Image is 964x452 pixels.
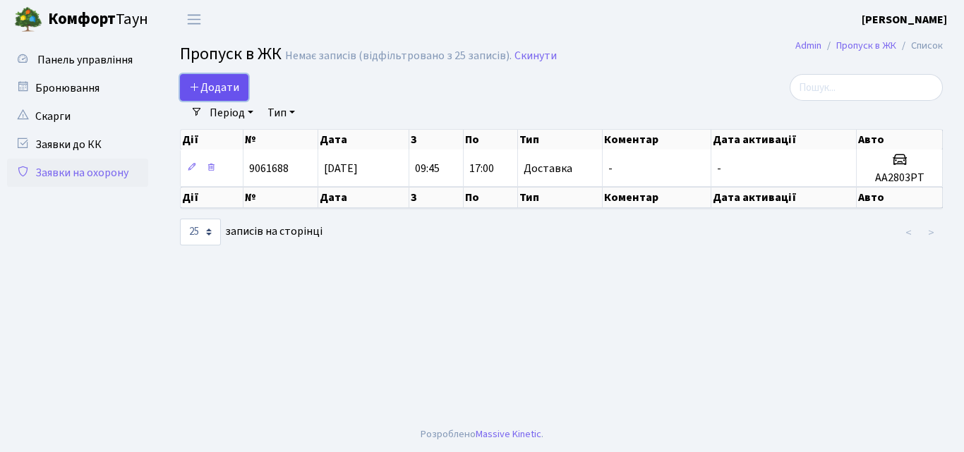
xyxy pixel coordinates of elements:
span: [DATE] [324,161,358,176]
div: Немає записів (відфільтровано з 25 записів). [285,49,512,63]
th: З [409,130,464,149]
th: Тип [518,130,603,149]
a: Admin [795,38,821,53]
div: Розроблено . [421,427,543,442]
span: Доставка [524,163,572,174]
th: Коментар [603,130,711,149]
th: По [464,130,518,149]
th: Дії [181,130,243,149]
span: Таун [48,8,148,32]
b: Комфорт [48,8,116,30]
a: Заявки на охорону [7,159,148,187]
select: записів на сторінці [180,219,221,245]
nav: breadcrumb [774,31,964,61]
label: записів на сторінці [180,219,323,245]
span: Пропуск в ЖК [180,42,282,66]
a: Панель управління [7,46,148,74]
a: Massive Kinetic [476,427,541,441]
span: Панель управління [37,52,133,68]
span: Додати [189,80,239,95]
th: № [243,130,318,149]
th: Дата [318,130,409,149]
th: Дата активації [711,187,857,208]
th: Дата активації [711,130,857,149]
span: 9061688 [249,161,289,176]
a: [PERSON_NAME] [862,11,947,28]
a: Період [204,101,259,125]
th: № [243,187,318,208]
h5: АА2803РТ [862,171,936,185]
a: Пропуск в ЖК [836,38,896,53]
span: - [608,161,613,176]
th: З [409,187,464,208]
th: Дії [181,187,243,208]
th: По [464,187,518,208]
img: logo.png [14,6,42,34]
b: [PERSON_NAME] [862,12,947,28]
a: Бронювання [7,74,148,102]
th: Авто [857,187,943,208]
span: - [717,161,721,176]
a: Тип [262,101,301,125]
a: Скинути [514,49,557,63]
a: Додати [180,74,248,101]
input: Пошук... [790,74,943,101]
li: Список [896,38,943,54]
a: Заявки до КК [7,130,148,159]
th: Коментар [603,187,711,208]
button: Переключити навігацію [176,8,212,31]
span: 09:45 [415,161,440,176]
th: Авто [857,130,943,149]
th: Тип [518,187,603,208]
th: Дата [318,187,409,208]
a: Скарги [7,102,148,130]
span: 17:00 [469,161,494,176]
